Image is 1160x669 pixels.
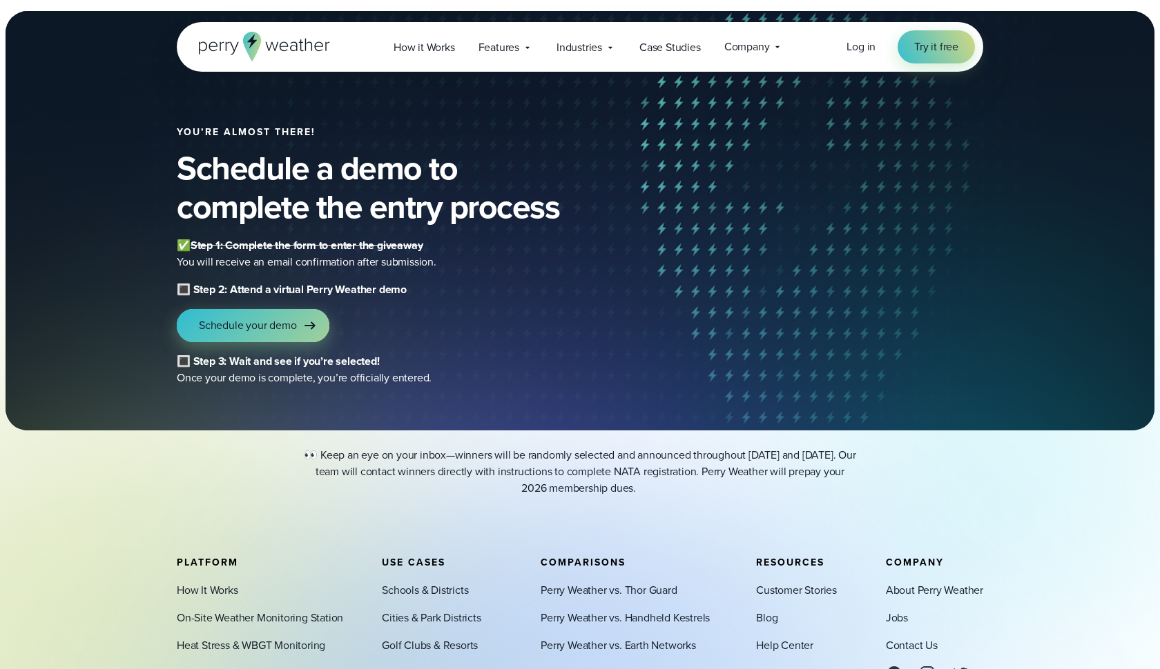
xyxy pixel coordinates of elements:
a: On-Site Weather Monitoring Station [177,610,343,626]
p: You will receive an email confirmation after submission. [177,237,729,270]
span: Comparisons [541,555,626,570]
a: Customer Stories [756,582,837,599]
a: Try it free [898,30,975,63]
span: Try it free [914,39,958,55]
a: Schedule your demo [177,309,329,342]
a: Cities & Park Districts [382,610,481,626]
a: About Perry Weather [886,582,983,599]
a: Golf Clubs & Resorts [382,637,478,654]
h2: Schedule a demo to complete the entry process [177,149,776,226]
a: Heat Stress & WBGT Monitoring [177,637,325,654]
a: How it Works [382,33,467,61]
a: How It Works [177,582,238,599]
a: Help Center [756,637,813,654]
span: Features [478,39,519,56]
span: Use Cases [382,555,445,570]
a: Perry Weather vs. Earth Networks [541,637,696,654]
a: Log in [847,39,876,55]
span: Industries [557,39,602,56]
h2: You’re almost there! [177,127,776,138]
span: Case Studies [639,39,701,56]
p: Once your demo is complete, you’re officially entered. [177,353,729,386]
span: Company [886,555,944,570]
span: How it Works [394,39,455,56]
b: 🔳 Step 2: Attend a virtual Perry Weather demo [177,281,407,297]
span: Platform [177,555,238,570]
a: Perry Weather vs. Thor Guard [541,582,677,599]
a: Case Studies [628,33,713,61]
a: Perry Weather vs. Handheld Kestrels [541,610,710,626]
span: Resources [756,555,824,570]
b: 🔳 Step 3: Wait and see if you’re selected! [177,353,380,369]
a: Blog [756,610,777,626]
s: Step 1: Complete the form to enter the giveaway [191,237,423,253]
a: Jobs [886,610,908,626]
a: Schools & Districts [382,582,468,599]
span: Company [724,39,770,55]
span: Schedule your demo [199,317,296,334]
b: ✅ [177,237,191,253]
a: Contact Us [886,637,938,654]
p: 👀 Keep an eye on your inbox—winners will be randomly selected and announced throughout [DATE] and... [304,447,856,497]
